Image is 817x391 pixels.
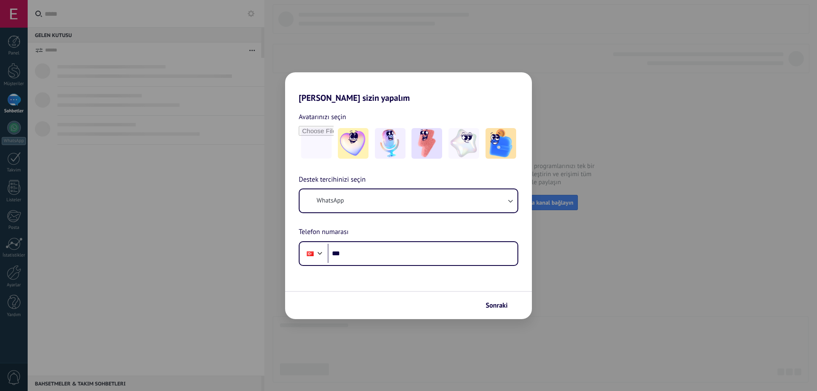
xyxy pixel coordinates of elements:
[299,111,346,123] span: Avatarınızı seçin
[482,298,519,313] button: Sonraki
[486,128,516,159] img: -5.jpeg
[411,128,442,159] img: -3.jpeg
[448,128,479,159] img: -4.jpeg
[299,227,349,238] span: Telefon numarası
[302,245,318,263] div: Turkey: + 90
[317,197,344,205] span: WhatsApp
[300,189,517,212] button: WhatsApp
[486,303,508,308] span: Sonraki
[285,72,532,103] h2: [PERSON_NAME] sizin yapalım
[375,128,406,159] img: -2.jpeg
[299,174,366,186] span: Destek tercihinizi seçin
[338,128,369,159] img: -1.jpeg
